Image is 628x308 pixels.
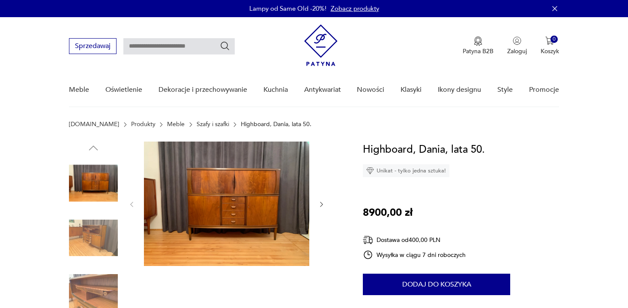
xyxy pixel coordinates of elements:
p: Highboard, Dania, lata 50. [241,121,311,128]
a: Kuchnia [263,73,288,106]
a: Meble [167,121,185,128]
img: Ikonka użytkownika [513,36,521,45]
a: Antykwariat [304,73,341,106]
a: Style [497,73,513,106]
button: Patyna B2B [463,36,493,55]
p: 8900,00 zł [363,205,413,221]
button: Sprzedawaj [69,38,117,54]
a: Szafy i szafki [197,121,229,128]
button: Dodaj do koszyka [363,274,510,295]
a: Ikona medaluPatyna B2B [463,36,493,55]
img: Ikona diamentu [366,167,374,175]
a: Oświetlenie [105,73,142,106]
a: Dekoracje i przechowywanie [158,73,247,106]
img: Patyna - sklep z meblami i dekoracjami vintage [304,24,338,66]
img: Ikona dostawy [363,235,373,245]
img: Zdjęcie produktu Highboard, Dania, lata 50. [69,159,118,208]
div: Unikat - tylko jedna sztuka! [363,164,449,177]
a: [DOMAIN_NAME] [69,121,119,128]
a: Meble [69,73,89,106]
img: Zdjęcie produktu Highboard, Dania, lata 50. [144,142,309,266]
button: Zaloguj [507,36,527,55]
a: Sprzedawaj [69,44,117,50]
button: 0Koszyk [541,36,559,55]
button: Szukaj [220,41,230,51]
a: Produkty [131,121,156,128]
a: Ikony designu [438,73,481,106]
a: Promocje [529,73,559,106]
a: Nowości [357,73,384,106]
div: Dostawa od 400,00 PLN [363,235,466,245]
p: Koszyk [541,47,559,55]
p: Patyna B2B [463,47,493,55]
h1: Highboard, Dania, lata 50. [363,142,485,158]
img: Ikona koszyka [545,36,554,45]
a: Klasyki [401,73,422,106]
p: Zaloguj [507,47,527,55]
div: 0 [550,36,558,43]
div: Wysyłka w ciągu 7 dni roboczych [363,250,466,260]
a: Zobacz produkty [331,4,379,13]
img: Ikona medalu [474,36,482,46]
img: Zdjęcie produktu Highboard, Dania, lata 50. [69,214,118,263]
p: Lampy od Same Old -20%! [249,4,326,13]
